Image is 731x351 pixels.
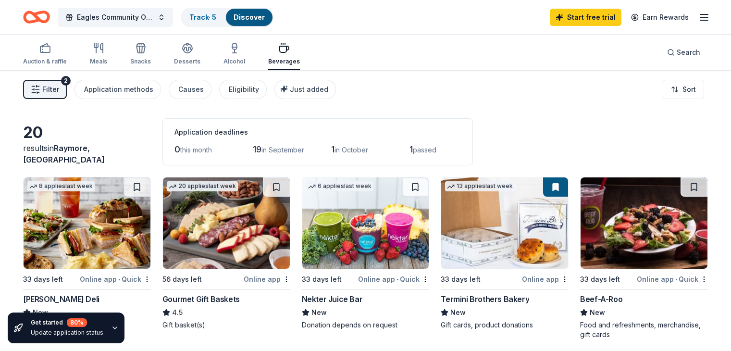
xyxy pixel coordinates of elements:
a: Image for McAlister's Deli8 applieslast week33 days leftOnline app•Quick[PERSON_NAME] DeliNewFood... [23,177,151,330]
img: Image for Nekter Juice Bar [302,177,429,269]
div: Update application status [31,329,103,337]
span: 4.5 [172,307,183,318]
span: New [450,307,466,318]
div: 33 days left [441,274,481,285]
div: Donation depends on request [302,320,430,330]
button: Application methods [74,80,161,99]
button: Auction & raffle [23,38,67,70]
div: Gift basket(s) [162,320,290,330]
span: Eagles Community Outreach Fall Gala [77,12,154,23]
img: Image for McAlister's Deli [24,177,150,269]
a: Image for Nekter Juice Bar6 applieslast week33 days leftOnline app•QuickNekter Juice BarNewDonati... [302,177,430,330]
button: Track· 5Discover [181,8,273,27]
div: Meals [90,58,107,65]
div: 33 days left [580,274,620,285]
div: 33 days left [23,274,63,285]
button: Beverages [268,38,300,70]
div: Online app Quick [358,273,429,285]
div: Alcohol [223,58,245,65]
div: Termini Brothers Bakery [441,293,529,305]
span: 0 [174,144,180,154]
div: 2 [61,76,71,86]
button: Desserts [174,38,200,70]
span: in September [261,146,304,154]
button: Snacks [130,38,151,70]
div: 6 applies last week [306,181,373,191]
div: Application deadlines [174,126,461,138]
div: Application methods [84,84,153,95]
div: 80 % [67,318,87,327]
button: Just added [274,80,336,99]
button: Alcohol [223,38,245,70]
div: Snacks [130,58,151,65]
span: Just added [290,85,328,93]
div: Gourmet Gift Baskets [162,293,240,305]
button: Causes [169,80,211,99]
span: Search [677,47,700,58]
div: Auction & raffle [23,58,67,65]
img: Image for Termini Brothers Bakery [441,177,568,269]
button: Eligibility [219,80,267,99]
div: 8 applies last week [27,181,95,191]
button: Filter2 [23,80,67,99]
div: 20 applies last week [167,181,238,191]
div: Nekter Juice Bar [302,293,363,305]
span: 19 [253,144,261,154]
div: Online app Quick [637,273,708,285]
span: New [311,307,327,318]
span: Raymore, [GEOGRAPHIC_DATA] [23,143,105,164]
div: 56 days left [162,274,202,285]
div: Beverages [268,58,300,65]
div: results [23,142,151,165]
span: Sort [682,84,696,95]
span: New [590,307,605,318]
span: Filter [42,84,59,95]
div: [PERSON_NAME] Deli [23,293,99,305]
div: Desserts [174,58,200,65]
div: Eligibility [229,84,259,95]
a: Start free trial [550,9,621,26]
div: 33 days left [302,274,342,285]
button: Search [659,43,708,62]
div: 20 [23,123,151,142]
div: Online app [522,273,569,285]
a: Earn Rewards [625,9,694,26]
span: 1 [331,144,335,154]
button: Eagles Community Outreach Fall Gala [58,8,173,27]
img: Image for Gourmet Gift Baskets [163,177,290,269]
div: 13 applies last week [445,181,515,191]
span: • [118,276,120,283]
span: • [675,276,677,283]
a: Image for Gourmet Gift Baskets20 applieslast week56 days leftOnline appGourmet Gift Baskets4.5Gif... [162,177,290,330]
a: Track· 5 [189,13,216,21]
img: Image for Beef-A-Roo [581,177,707,269]
button: Meals [90,38,107,70]
a: Home [23,6,50,28]
a: Image for Termini Brothers Bakery13 applieslast week33 days leftOnline appTermini Brothers Bakery... [441,177,569,330]
span: in [23,143,105,164]
div: Get started [31,318,103,327]
span: 1 [409,144,413,154]
a: Image for Beef-A-Roo33 days leftOnline app•QuickBeef-A-RooNewFood and refreshments, merchandise, ... [580,177,708,339]
div: Online app [244,273,290,285]
div: Beef-A-Roo [580,293,622,305]
a: Discover [234,13,265,21]
span: in October [335,146,368,154]
div: Food and refreshments, merchandise, gift cards [580,320,708,339]
span: passed [413,146,436,154]
div: Causes [178,84,204,95]
button: Sort [663,80,704,99]
div: Online app Quick [80,273,151,285]
span: • [396,276,398,283]
div: Gift cards, product donations [441,320,569,330]
span: this month [180,146,212,154]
